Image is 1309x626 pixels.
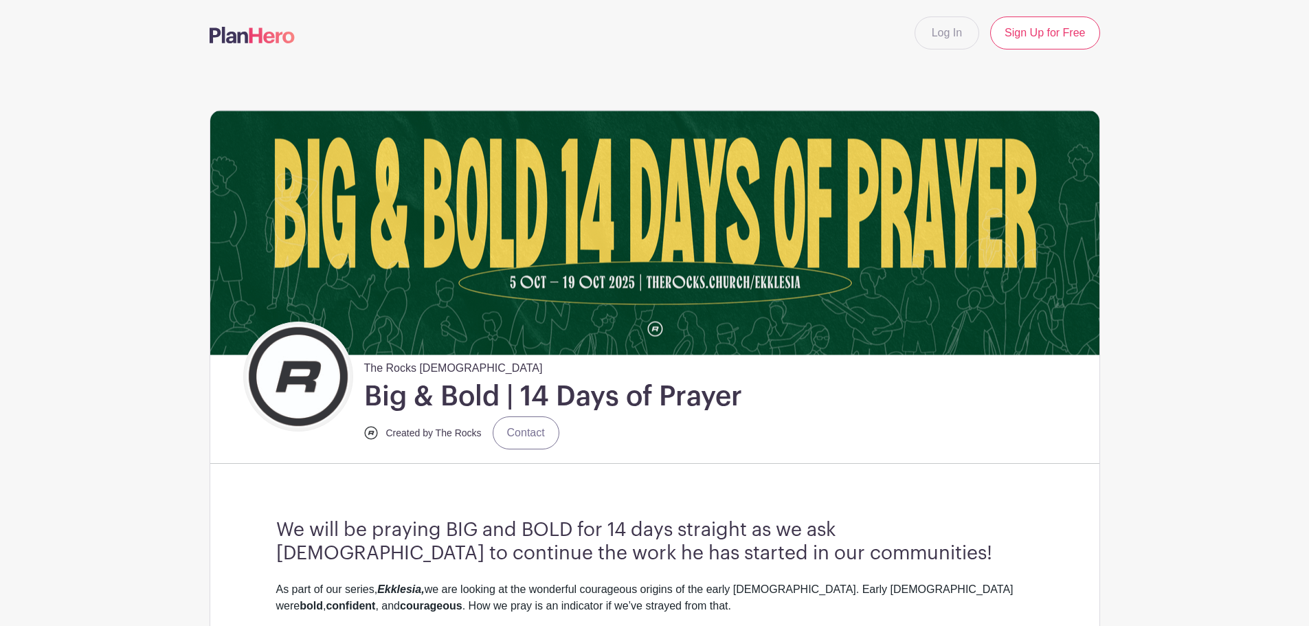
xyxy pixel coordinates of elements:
[364,355,543,377] span: The Rocks [DEMOGRAPHIC_DATA]
[300,600,323,612] strong: bold
[247,325,350,428] img: Icon%20Logo_B.jpg
[276,519,1033,565] h3: We will be praying BIG and BOLD for 14 days straight as we ask [DEMOGRAPHIC_DATA] to continue the...
[493,416,559,449] a: Contact
[210,111,1099,355] img: Big&Bold%2014%20Days%20of%20Prayer_Header.png
[364,379,742,414] h1: Big & Bold | 14 Days of Prayer
[364,426,378,440] img: Icon%20Logo_B.jpg
[377,583,425,595] em: Ekklesia,
[210,27,295,43] img: logo-507f7623f17ff9eddc593b1ce0a138ce2505c220e1c5a4e2b4648c50719b7d32.svg
[400,600,462,612] strong: courageous
[386,427,482,438] small: Created by The Rocks
[915,16,979,49] a: Log In
[326,600,375,612] strong: confident
[990,16,1099,49] a: Sign Up for Free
